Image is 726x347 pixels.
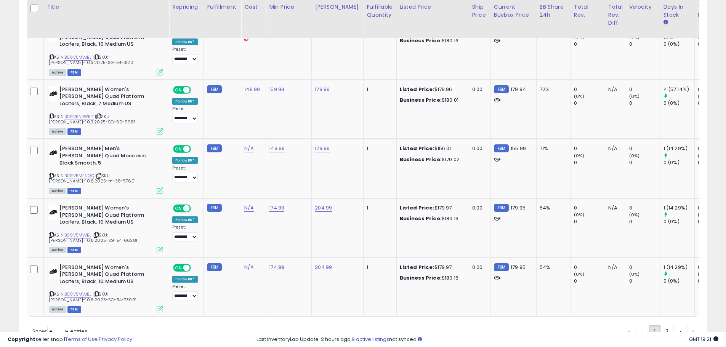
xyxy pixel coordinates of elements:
b: Business Price: [400,215,442,222]
div: 1 [367,205,390,211]
small: (0%) [574,153,585,159]
small: (0%) [629,212,640,218]
span: FBM [67,247,81,253]
small: (0%) [629,153,640,159]
div: N/A [608,205,620,211]
div: [PERSON_NAME] [315,3,360,11]
div: Follow BB * [172,216,198,223]
b: [PERSON_NAME] Women's [PERSON_NAME] Quad Platform Loafers, Black, 7 Medium US [59,86,152,109]
a: 149.99 [269,145,285,152]
div: Min Price [269,3,308,11]
small: (0%) [698,93,708,99]
span: Show: entries [32,328,87,335]
div: Ship Price [472,3,487,19]
div: 0 [574,41,605,48]
div: 54% [540,205,565,211]
span: FBM [67,188,81,194]
a: N/A [244,145,253,152]
span: ON [174,205,183,212]
small: (0%) [698,153,708,159]
b: Listed Price: [400,204,434,211]
span: 179.95 [511,204,526,211]
div: Preset: [172,166,198,183]
div: 0 [574,86,605,93]
div: Follow BB * [172,98,198,105]
div: Repricing [172,3,200,11]
div: 0.00 [472,86,485,93]
div: ASIN: [49,27,163,75]
a: 149.99 [244,86,260,93]
a: 1 [649,325,660,338]
a: B09V5MVJBJ [64,54,91,61]
div: Follow BB * [172,38,198,45]
div: $170.02 [400,156,463,163]
a: 174.99 [269,264,284,271]
div: BB Share 24h. [540,3,567,19]
a: Privacy Policy [99,336,132,343]
a: 204.99 [315,264,332,271]
div: 0 [574,264,605,271]
div: 0 (0%) [663,278,694,285]
div: ASIN: [49,86,163,134]
span: » [692,328,694,335]
span: ON [174,86,183,93]
a: 179.99 [315,86,330,93]
div: ASIN: [49,205,163,253]
a: Terms of Use [65,336,98,343]
span: FBM [67,306,81,313]
b: Business Price: [400,96,442,104]
small: (0%) [574,93,585,99]
small: FBM [494,85,509,93]
a: 2 [660,325,673,338]
a: 9 active listings [352,336,389,343]
div: $179.96 [400,86,463,93]
span: | SKU: [PERSON_NAME]-10.3.2025-SG-54-31201 [49,54,135,66]
div: 0 [629,264,660,271]
a: B09V5N4WR2 [64,114,94,120]
small: FBM [494,263,509,271]
div: 0 (0%) [663,41,694,48]
span: All listings currently available for purchase on Amazon [49,306,66,313]
span: All listings currently available for purchase on Amazon [49,69,66,76]
span: 2025-10-7 19:21 GMT [689,336,718,343]
span: 155.99 [511,145,526,152]
span: OFF [190,205,202,212]
img: 21oNTsMPXJL._SL40_.jpg [49,205,58,220]
div: 0 [629,100,660,107]
span: 179.95 [511,264,526,271]
div: seller snap | | [8,336,132,343]
span: All listings currently available for purchase on Amazon [49,247,66,253]
div: N/A [608,86,620,93]
div: 1 (14.29%) [663,145,694,152]
small: (0%) [629,271,640,277]
div: ASIN: [49,145,163,193]
div: 0 [574,205,605,211]
small: FBM [494,144,509,152]
a: 174.99 [269,204,284,212]
span: | SKU: [PERSON_NAME]-10.6.2025-SG-54-73991 [49,291,136,302]
div: 0 [629,218,660,225]
span: All listings currently available for purchase on Amazon [49,188,66,194]
div: Fulfillment [207,3,238,11]
img: 21oNTsMPXJL._SL40_.jpg [49,145,58,160]
div: 0 [629,41,660,48]
div: 1 (14.29%) [663,264,694,271]
div: Total Profit [698,3,726,19]
div: 0.00 [472,145,485,152]
div: 0 [629,145,660,152]
div: N/A [608,264,620,271]
a: N/A [244,204,253,212]
div: 1 [367,145,390,152]
strong: Copyright [8,336,35,343]
b: [PERSON_NAME] Women's [PERSON_NAME] Quad Platform Loafers, Black, 10 Medium US [59,205,152,228]
div: Listed Price [400,3,466,11]
div: $180.16 [400,215,463,222]
div: 0 [574,100,605,107]
div: Velocity [629,3,657,11]
div: Total Rev. Diff. [608,3,623,27]
small: FBM [494,204,509,212]
div: 71% [540,145,565,152]
div: 72% [540,86,565,93]
div: Preset: [172,106,198,123]
span: | SKU: [PERSON_NAME]-10.6.2025-SG-54-66381 [49,232,137,243]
